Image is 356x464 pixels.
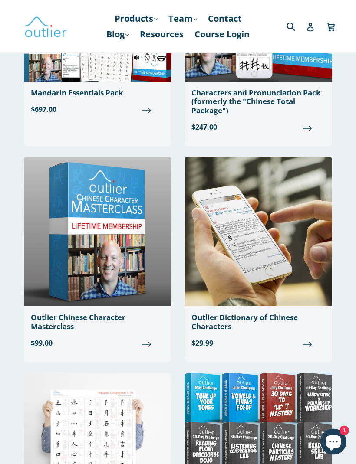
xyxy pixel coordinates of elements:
[110,11,162,26] a: Products
[318,429,349,457] inbox-online-store-chat: Shopify online store chat
[185,157,332,307] img: Outlier Dictionary of Chinese Characters Outlier Linguistics
[31,338,165,349] span: $99.00
[191,338,325,349] span: $29.99
[164,11,201,26] a: Team
[185,157,332,356] a: Outlier Dictionary of Chinese Characters $29.99
[102,26,133,42] a: Blog
[190,26,254,42] a: Course Login
[191,89,325,115] div: Characters and Pronunciation Pack (formerly the "Chinese Total Package")
[31,89,165,98] div: Mandarin Essentials Pack
[24,157,171,307] img: Outlier Chinese Character Masterclass Outlier Linguistics
[24,14,67,39] img: Outlier Linguistics
[135,26,188,42] a: Resources
[284,17,308,35] input: Search
[24,157,171,356] a: Outlier Chinese Character Masterclass $99.00
[31,105,165,115] span: $697.00
[191,314,325,331] div: Outlier Dictionary of Chinese Characters
[31,314,165,331] div: Outlier Chinese Character Masterclass
[191,122,325,133] span: $247.00
[204,11,246,26] a: Contact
